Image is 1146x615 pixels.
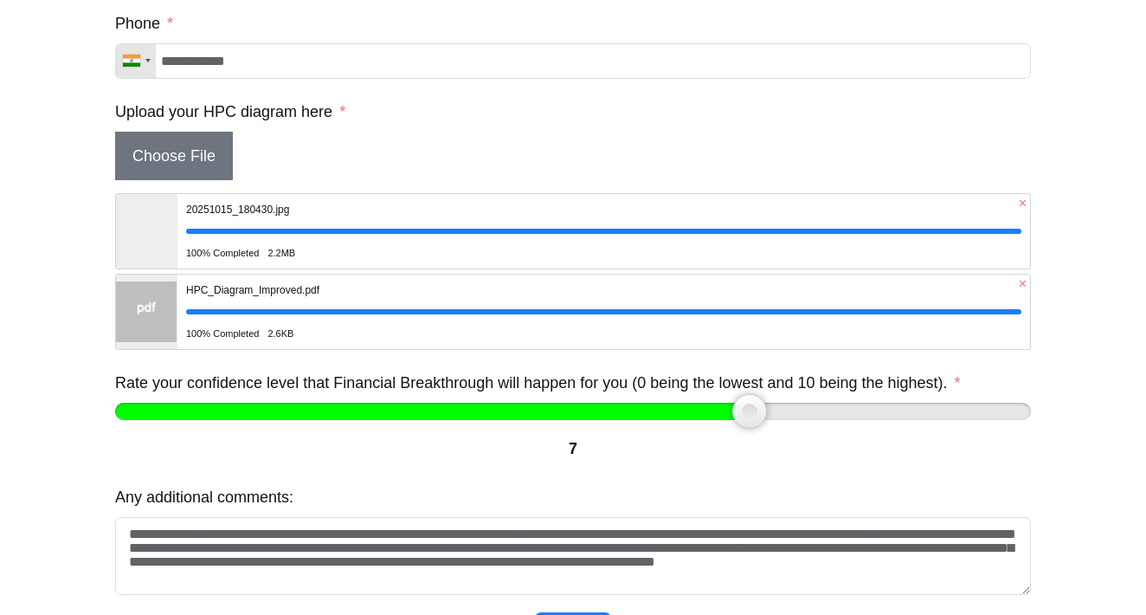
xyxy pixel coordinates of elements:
[186,237,259,269] span: 100% Completed
[186,275,944,306] div: HPC_Diagram_Improved.pdf
[115,517,1031,595] textarea: Any additional comments:
[1015,277,1030,291] span: ×
[186,194,1021,225] div: 20251015_180430.jpg
[115,96,345,127] label: Upload your HPC diagram here
[115,132,233,180] span: Choose File
[115,43,1031,79] input: Phone
[267,318,293,349] div: 2.6KB
[186,318,259,349] span: 100% Completed
[1015,197,1030,210] span: ×
[116,44,156,78] div: Telephone country code
[267,237,295,269] div: 2.2MB
[115,433,1031,464] div: 7
[115,367,961,398] label: Rate your confidence level that Financial Breakthrough will happen for you (0 being the lowest an...
[115,482,293,513] label: Any additional comments:
[115,8,173,39] label: Phone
